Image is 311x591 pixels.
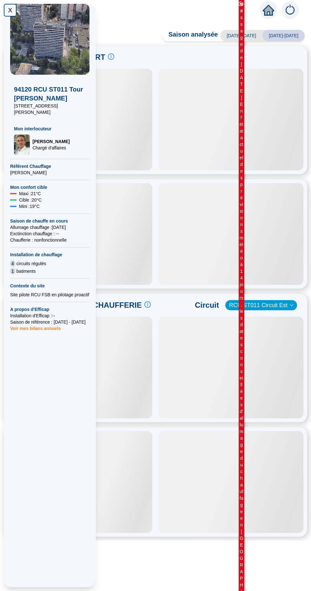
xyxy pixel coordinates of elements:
[10,306,89,313] span: A propos d'Efficap
[10,319,89,325] span: Saison de référence : [DATE] - [DATE]
[17,260,46,267] span: circuits régulés
[229,300,293,310] span: RCU ST011 Circuit Est
[32,138,69,145] span: [PERSON_NAME]
[262,30,305,41] span: [DATE]-[DATE]
[14,85,86,103] span: 94120 RCU ST011 Tour [PERSON_NAME]
[10,184,89,190] span: Mon confort cible
[10,283,89,289] span: Contexte du site
[10,218,89,224] span: Saison de chauffe en cours
[10,251,89,258] span: Installation de chauffage
[10,169,89,176] span: [PERSON_NAME]
[10,163,89,169] span: Référent Chauffage
[32,145,69,151] span: Chargé d'affaires
[162,30,218,41] span: Saison analysée
[240,2,244,13] i: 1 / 3
[19,197,42,203] span: Cible : 20 °C
[19,190,41,197] span: Maxi : 21 °C
[144,301,151,308] span: info-circle
[195,300,219,310] span: Circuit
[14,126,86,132] span: Mon interlocuteur
[220,30,262,41] span: [DATE]-[DATE]
[10,230,89,237] span: Exctinction chauffage : --
[17,268,36,274] span: batiments
[240,1,243,101] div: Message de [DATE]
[10,313,89,319] span: Installation d'Efficap : --
[281,1,299,19] img: alerts
[14,52,105,62] span: PILOTAGE DU CONFORT
[263,4,274,16] span: home
[10,224,89,230] span: Allumage chauffage : [DATE]
[108,53,114,60] span: info-circle
[14,103,86,115] span: [STREET_ADDRESS][PERSON_NAME]
[10,268,15,274] span: 1
[10,237,89,243] span: Chaufferie : non fonctionnelle
[10,322,61,331] span: Voir mes bilans annuels
[19,203,40,210] span: Mini : 19 °C
[290,303,294,307] span: down
[14,134,30,155] img: Chargé d'affaires
[10,260,15,267] span: 4
[10,292,89,298] div: Site pilote RCU FSB en pilotage proactif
